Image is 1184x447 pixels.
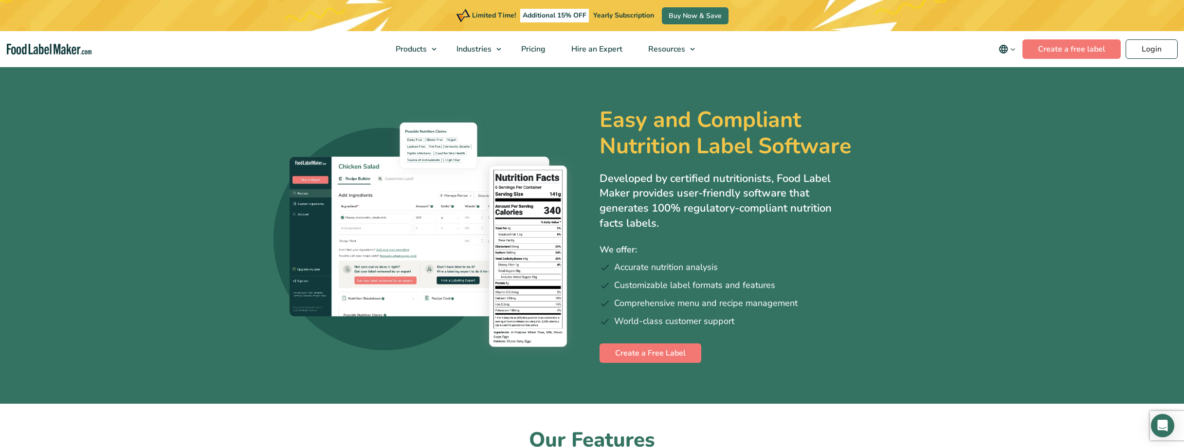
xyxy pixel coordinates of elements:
[393,44,428,54] span: Products
[444,31,506,67] a: Industries
[614,315,734,328] span: World-class customer support
[520,9,589,22] span: Additional 15% OFF
[472,11,516,20] span: Limited Time!
[614,297,798,310] span: Comprehensive menu and recipe management
[614,279,775,292] span: Customizable label formats and features
[600,171,853,231] p: Developed by certified nutritionists, Food Label Maker provides user-friendly software that gener...
[1151,414,1174,437] div: Open Intercom Messenger
[559,31,633,67] a: Hire an Expert
[645,44,686,54] span: Resources
[518,44,546,54] span: Pricing
[600,107,889,160] h1: Easy and Compliant Nutrition Label Software
[662,7,729,24] a: Buy Now & Save
[600,243,911,257] p: We offer:
[614,261,718,274] span: Accurate nutrition analysis
[593,11,654,20] span: Yearly Subscription
[568,44,623,54] span: Hire an Expert
[636,31,700,67] a: Resources
[1126,39,1178,59] a: Login
[383,31,441,67] a: Products
[1022,39,1121,59] a: Create a free label
[600,343,701,363] a: Create a Free Label
[454,44,492,54] span: Industries
[509,31,556,67] a: Pricing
